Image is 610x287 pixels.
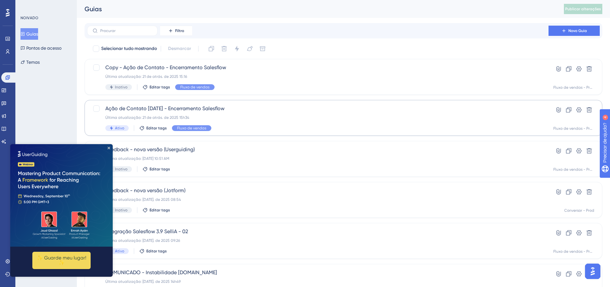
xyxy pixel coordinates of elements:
button: Pontos de acesso [20,42,61,54]
font: Fluxo de vendas - Prod [553,249,595,254]
font: Publicar alterações [565,7,601,11]
button: Editar tags [139,249,167,254]
font: Fluxo de vendas [177,126,206,130]
font: Fluxo de vendas - Prod [553,167,595,172]
font: Última atualização: [DATE]. de 2025 08:54 [105,197,181,202]
input: Procurar [100,29,152,33]
font: Fluxo de vendas [180,85,209,89]
font: Fluxo de vendas - Prod [553,85,595,90]
font: Fluxo de vendas - Prod [553,126,595,131]
font: Editar tags [150,85,170,89]
font: COMUNICADO - Instabilidade [DOMAIN_NAME] [105,269,217,275]
font: Novo Guia [568,29,587,33]
font: Conversor - Prod [564,208,594,213]
font: Guias [26,31,38,37]
button: Publicar alterações [564,4,602,14]
font: ✨ Guarde meu lugar!✨ [27,111,76,121]
font: Ativo [115,249,124,253]
font: NOIVADO [20,16,38,20]
button: Editar tags [142,167,170,172]
font: Editar tags [150,208,170,212]
iframe: Iniciador do Assistente de IA do UserGuiding [583,262,602,281]
font: Feedback - nova versão (Jotform) [105,187,185,193]
font: Ativo [115,126,124,130]
button: Guias [20,28,38,40]
font: Última atualização: 21 de atrás. de 2025 15h34 [105,115,189,120]
font: Última atualização: 21 de atrás. de 2025 15:16 [105,74,187,79]
button: Editar tags [139,126,167,131]
font: Última atualização: [DATE]. de 2025 14h49 [105,279,181,284]
button: Editar tags [142,208,170,213]
button: Filtro [160,26,192,36]
font: Copy - Ação de Contato - Encerramento Salesflow [105,64,226,70]
button: Temas [20,56,40,68]
font: Editar tags [146,126,167,130]
font: Editar tags [150,167,170,171]
font: Desmarcar [168,46,191,51]
font: Ação de Contato [DATE] - Encerramento Salesflow [105,105,224,111]
button: Desmarcar [165,43,194,54]
div: Fechar visualização [97,3,100,5]
font: Selecionar tudo mostrando [101,46,157,51]
font: Última atualização: [DATE] 10:51 AM [105,156,169,161]
button: Editar tags [142,85,170,90]
font: Filtro [175,29,184,33]
font: Integração Salesflow 3.9 SelliA - 02 [105,228,188,234]
font: Feedback - nova versão (Userguiding) [105,146,195,152]
font: Inativo [115,167,127,171]
button: ✨ Guarde meu lugar!✨ [22,108,80,125]
font: Pontos de acesso [26,45,61,51]
font: Temas [26,60,40,65]
font: Inativo [115,208,127,212]
font: Editar tags [146,249,167,253]
font: Inativo [115,85,127,89]
font: Última atualização: [DATE]. de 2025 09:26 [105,238,180,243]
font: Guias [85,5,102,13]
font: 4 [60,4,61,7]
font: Precisar de ajuda? [15,3,55,8]
button: Novo Guia [549,26,600,36]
